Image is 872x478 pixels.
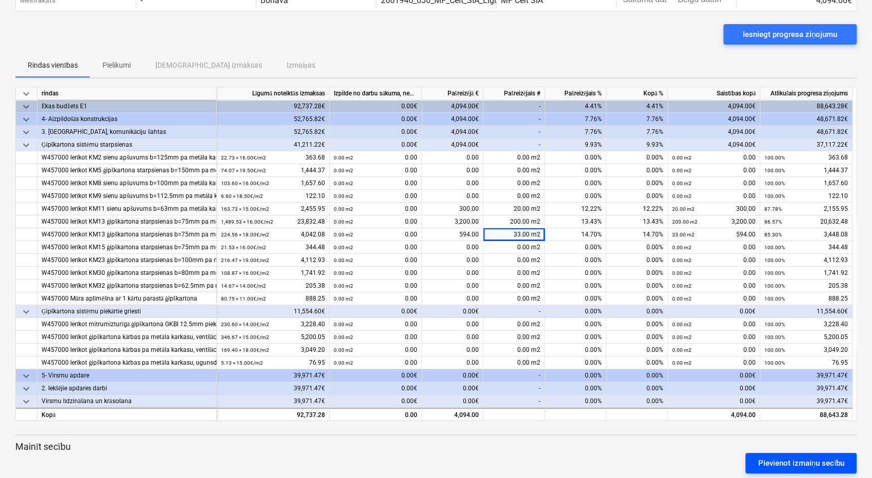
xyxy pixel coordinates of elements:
[422,369,483,382] div: 0.00€
[330,305,422,318] div: 0.00€
[672,151,756,164] div: 0.00
[668,395,760,408] div: 0.00€
[545,241,606,254] div: 0.00%
[760,100,853,113] div: 88,643.28€
[334,232,353,237] small: 0.00 m2
[545,280,606,292] div: 0.00%
[668,382,760,395] div: 0.00€
[606,369,668,382] div: 0.00%
[672,203,756,215] div: 300.00
[334,181,353,186] small: 0.00 m2
[334,164,417,177] div: 0.00
[545,267,606,280] div: 0.00%
[330,382,422,395] div: 0.00€
[483,267,545,280] div: 0.00 m2
[334,245,353,250] small: 0.00 m2
[483,138,545,151] div: -
[422,241,483,254] div: 0.00
[672,331,756,344] div: 0.00
[422,87,483,100] div: Pašreizējā €
[42,280,212,292] div: W457000 Ierīkot KM32 ģipškartona starpsienas b=62.5mm pa metāla karkasu b=50mm, vienpusēji apšūta...
[764,151,848,164] div: 363.68
[334,219,353,225] small: 0.00 m2
[334,322,353,327] small: 0.00 m2
[545,382,606,395] div: 0.00%
[672,219,698,225] small: 200.00 m2
[422,151,483,164] div: 0.00
[672,168,692,173] small: 0.00 m2
[668,408,760,421] div: 4,094.00
[334,292,417,305] div: 0.00
[672,344,756,356] div: 0.00
[606,190,668,203] div: 0.00%
[672,215,756,228] div: 3,200.00
[668,369,760,382] div: 0.00€
[545,190,606,203] div: 0.00%
[606,215,668,228] div: 13.43%
[42,100,212,113] div: Ēkas budžets E1
[672,164,756,177] div: 0.00
[422,254,483,267] div: 0.00
[672,334,692,340] small: 0.00 m2
[221,190,325,203] div: 122.10
[221,181,269,186] small: 103.60 × 16.00€ / m2
[422,356,483,369] div: 0.00
[483,228,545,241] div: 33.00 m2
[672,155,692,161] small: 0.00 m2
[606,241,668,254] div: 0.00%
[42,113,212,126] div: 4- Aizpildošās konstrukcijas
[221,296,266,302] small: 80.75 × 11.00€ / m2
[221,164,325,177] div: 1,444.37
[217,382,330,395] div: 39,971.47€
[221,241,325,254] div: 344.48
[221,280,325,292] div: 205.38
[760,87,853,100] div: Atlikušais progresa ziņojums
[764,193,785,199] small: 100.00%
[606,344,668,356] div: 0.00%
[221,168,266,173] small: 74.07 × 19.50€ / m2
[422,203,483,215] div: 300.00
[20,139,32,151] span: keyboard_arrow_down
[422,344,483,356] div: 0.00
[42,344,212,356] div: W457000 Ierīkot ģipškartona kārbas pa metāla karkasu, ventilācijas tīkliem (vert. Un horiz.daļas)...
[334,267,417,280] div: 0.00
[334,228,417,241] div: 0.00
[20,306,32,318] span: keyboard_arrow_down
[672,241,756,254] div: 0.00
[422,318,483,331] div: 0.00
[606,382,668,395] div: 0.00%
[606,203,668,215] div: 12.22%
[330,138,422,151] div: 0.00€
[672,190,756,203] div: 0.00
[20,88,32,100] span: keyboard_arrow_down
[221,245,266,250] small: 21.53 × 16.00€ / m2
[545,292,606,305] div: 0.00%
[760,305,853,318] div: 11,554.60€
[28,60,78,71] p: Rindas vienības
[422,138,483,151] div: 4,094.00€
[221,283,266,289] small: 14.67 × 14.00€ / m2
[334,331,417,344] div: 0.00
[334,203,417,215] div: 0.00
[668,138,760,151] div: 4,094.00€
[545,369,606,382] div: 0.00%
[20,113,32,126] span: keyboard_arrow_down
[334,168,353,173] small: 0.00 m2
[764,155,785,161] small: 100.00%
[764,318,848,331] div: 3,228.40
[334,241,417,254] div: 0.00
[545,215,606,228] div: 13.43%
[672,257,692,263] small: 0.00 m2
[334,344,417,356] div: 0.00
[668,113,760,126] div: 4,094.00€
[545,305,606,318] div: 0.00%
[743,28,837,41] div: Iesniegt progresa ziņojumu
[606,254,668,267] div: 0.00%
[483,190,545,203] div: 0.00 m2
[606,331,668,344] div: 0.00%
[606,228,668,241] div: 14.70%
[42,228,212,241] div: W457000 Ierīkot KM13 ģipškartona starpsienas b=75mm pa metāla karkasu b=50mm ar minerālo skaņas i...
[483,177,545,190] div: 0.00 m2
[330,369,422,382] div: 0.00€
[42,151,212,164] div: W457000 Ierīkot KM2 sienu apšuvums b=125mm pa metāla karkasu b=100mm ar minerālo skaņas izolāciju...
